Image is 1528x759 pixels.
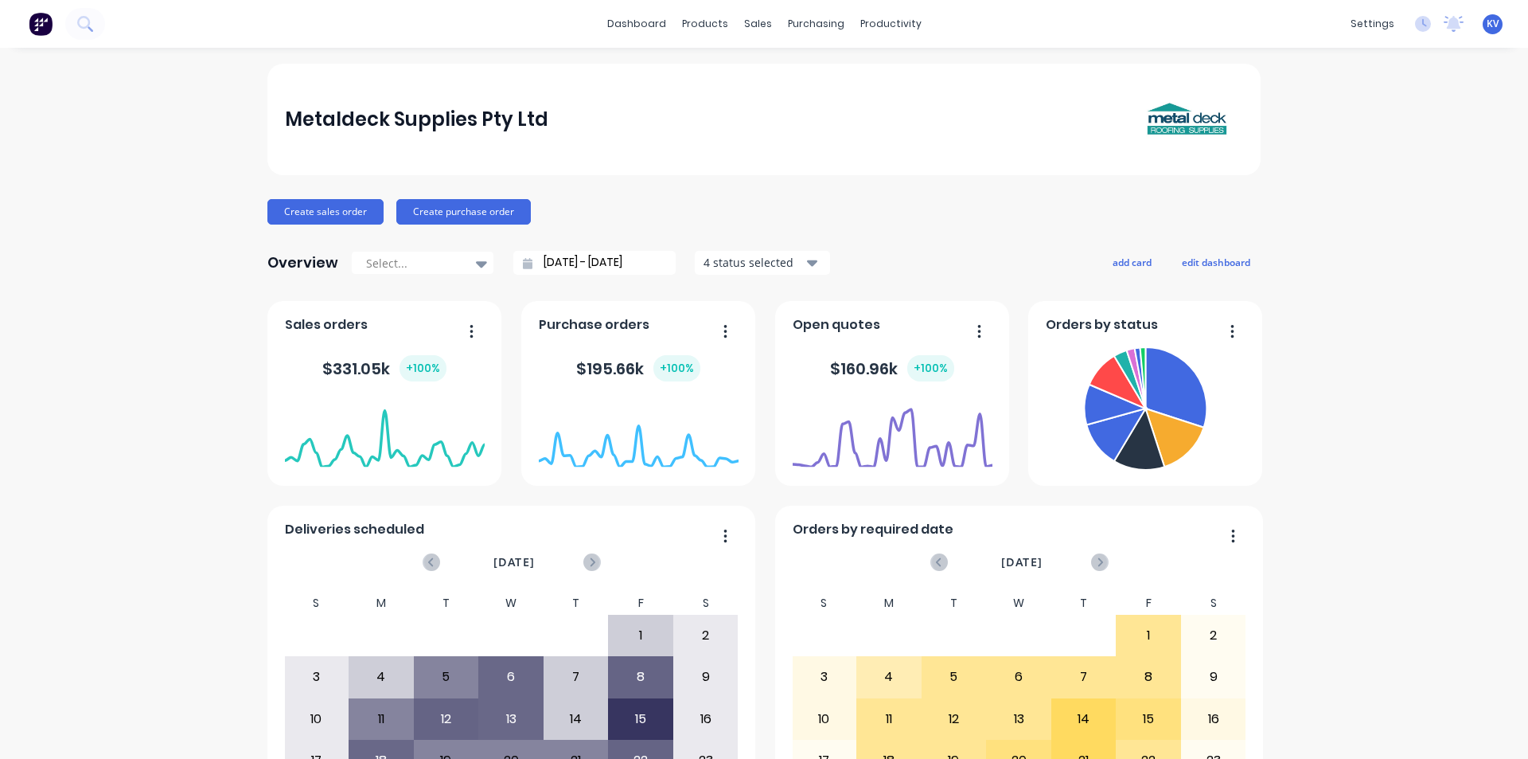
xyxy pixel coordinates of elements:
[1117,699,1180,739] div: 15
[793,657,856,697] div: 3
[415,657,478,697] div: 5
[1001,554,1043,571] span: [DATE]
[857,699,921,739] div: 11
[1132,92,1243,147] img: Metaldeck Supplies Pty Ltd
[414,592,479,615] div: T
[1117,657,1180,697] div: 8
[1052,699,1116,739] div: 14
[1343,12,1402,36] div: settings
[852,12,930,36] div: productivity
[609,699,672,739] div: 15
[856,592,922,615] div: M
[792,592,857,615] div: S
[285,104,548,135] div: Metaldeck Supplies Pty Ltd
[415,699,478,739] div: 12
[793,699,856,739] div: 10
[349,592,414,615] div: M
[830,355,954,381] div: $ 160.96k
[267,199,384,225] button: Create sales order
[267,247,338,279] div: Overview
[539,315,649,335] span: Purchase orders
[793,315,880,335] span: Open quotes
[1171,252,1261,272] button: edit dashboard
[674,699,738,739] div: 16
[1051,592,1117,615] div: T
[922,592,987,615] div: T
[285,315,368,335] span: Sales orders
[1182,699,1245,739] div: 16
[284,592,349,615] div: S
[1046,315,1158,335] span: Orders by status
[479,699,543,739] div: 13
[736,12,780,36] div: sales
[674,657,738,697] div: 9
[478,592,544,615] div: W
[608,592,673,615] div: F
[922,699,986,739] div: 12
[479,657,543,697] div: 6
[673,592,739,615] div: S
[493,554,535,571] span: [DATE]
[922,657,986,697] div: 5
[544,592,609,615] div: T
[349,699,413,739] div: 11
[396,199,531,225] button: Create purchase order
[400,355,446,381] div: + 100 %
[987,699,1050,739] div: 13
[609,616,672,655] div: 1
[1102,252,1162,272] button: add card
[285,657,349,697] div: 3
[1182,616,1245,655] div: 2
[1182,657,1245,697] div: 9
[857,657,921,697] div: 4
[1116,592,1181,615] div: F
[1487,17,1499,31] span: KV
[609,657,672,697] div: 8
[704,254,804,271] div: 4 status selected
[544,699,608,739] div: 14
[285,520,424,539] span: Deliveries scheduled
[674,616,738,655] div: 2
[987,657,1050,697] div: 6
[576,355,700,381] div: $ 195.66k
[780,12,852,36] div: purchasing
[29,12,53,36] img: Factory
[674,12,736,36] div: products
[1117,616,1180,655] div: 1
[986,592,1051,615] div: W
[1181,592,1246,615] div: S
[349,657,413,697] div: 4
[695,251,830,275] button: 4 status selected
[544,657,608,697] div: 7
[653,355,700,381] div: + 100 %
[322,355,446,381] div: $ 331.05k
[907,355,954,381] div: + 100 %
[285,699,349,739] div: 10
[1052,657,1116,697] div: 7
[599,12,674,36] a: dashboard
